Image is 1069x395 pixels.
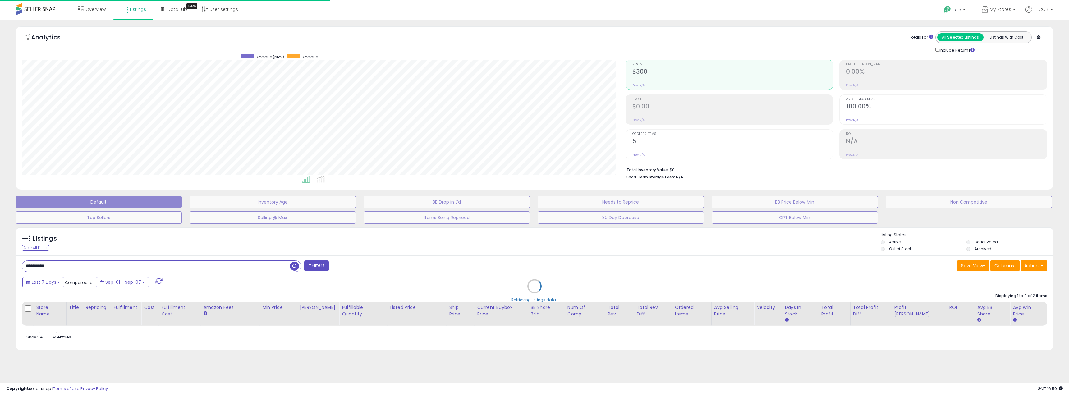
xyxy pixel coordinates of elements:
[538,211,704,224] button: 30 Day Decrease
[846,118,858,122] small: Prev: N/A
[256,54,284,60] span: Revenue (prev)
[632,103,833,111] h2: $0.00
[626,167,669,172] b: Total Inventory Value:
[886,196,1052,208] button: Non Competitive
[632,132,833,136] span: Ordered Items
[676,174,683,180] span: N/A
[1034,6,1048,12] span: Hi CGB
[846,83,858,87] small: Prev: N/A
[190,211,356,224] button: Selling @ Max
[632,68,833,76] h2: $300
[846,153,858,157] small: Prev: N/A
[538,196,704,208] button: Needs to Reprice
[712,196,878,208] button: BB Price Below Min
[943,6,951,13] i: Get Help
[31,33,73,43] h5: Analytics
[983,33,1030,41] button: Listings With Cost
[511,297,558,303] div: Retrieving listings data..
[909,34,933,40] div: Totals For
[16,211,182,224] button: Top Sellers
[130,6,146,12] span: Listings
[990,6,1011,12] span: My Stores
[626,174,675,180] b: Short Term Storage Fees:
[167,6,187,12] span: DataHub
[632,138,833,146] h2: 5
[846,132,1047,136] span: ROI
[364,196,530,208] button: BB Drop in 7d
[632,63,833,66] span: Revenue
[632,118,645,122] small: Prev: N/A
[186,3,197,9] div: Tooltip anchor
[16,196,182,208] button: Default
[632,83,645,87] small: Prev: N/A
[85,6,106,12] span: Overview
[190,196,356,208] button: Inventory Age
[846,68,1047,76] h2: 0.00%
[632,153,645,157] small: Prev: N/A
[939,1,972,20] a: Help
[846,138,1047,146] h2: N/A
[937,33,984,41] button: All Selected Listings
[632,98,833,101] span: Profit
[1025,6,1053,20] a: Hi CGB
[846,63,1047,66] span: Profit [PERSON_NAME]
[302,54,318,60] span: Revenue
[931,46,982,53] div: Include Returns
[846,98,1047,101] span: Avg. Buybox Share
[626,166,1043,173] li: $0
[953,7,961,12] span: Help
[846,103,1047,111] h2: 100.00%
[712,211,878,224] button: CPT Below Min
[364,211,530,224] button: Items Being Repriced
